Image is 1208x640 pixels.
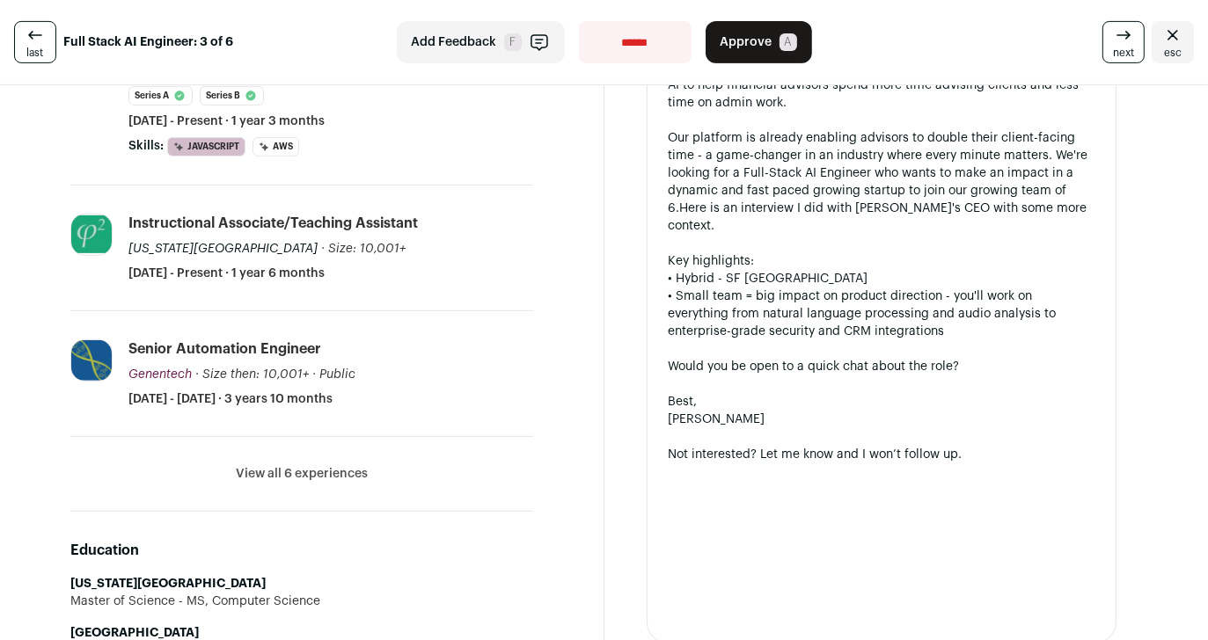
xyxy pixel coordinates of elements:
span: [DATE] - [DATE] · 3 years 10 months [128,390,333,408]
div: Key highlights: [669,252,1095,270]
li: Series A [128,86,193,105]
span: esc [1164,46,1182,60]
span: A [780,33,797,51]
div: • Hybrid - SF [GEOGRAPHIC_DATA] [669,270,1095,287]
div: Master of Science - MS, Computer Science [70,593,533,610]
strong: [GEOGRAPHIC_DATA] [70,627,199,639]
span: · Size then: 10,001+ [195,368,309,381]
a: last [14,21,56,63]
span: Genentech [128,368,192,381]
h2: Education [70,540,533,561]
div: Senior Automation Engineer [128,339,321,359]
div: Best, [669,393,1095,411]
span: last [27,46,44,60]
span: Public [319,368,355,381]
span: [DATE] - Present · 1 year 3 months [128,113,325,130]
span: Add Feedback [412,33,497,51]
span: Skills: [128,137,164,155]
span: F [504,33,522,51]
button: View all 6 experiences [236,465,368,483]
button: Approve A [706,21,812,63]
a: Close [1152,21,1194,63]
div: Would you be open to a quick chat about the role? [669,358,1095,375]
span: next [1113,46,1134,60]
div: • Small team = big impact on product direction - you'll work on everything from natural language ... [669,287,1095,340]
span: [DATE] - Present · 1 year 6 months [128,265,325,282]
img: 5b886109a0c4126ebd98aa3b9cf30b7b3884af138c35b0e1848bdb7c956912b5.jpg [71,340,112,381]
div: Our platform is already enabling advisors to double their client-facing time - a game-changer in ... [669,129,1095,235]
strong: Full Stack AI Engineer: 3 of 6 [63,33,233,51]
span: Approve [721,33,772,51]
button: Add Feedback F [397,21,565,63]
strong: [US_STATE][GEOGRAPHIC_DATA] [70,578,266,590]
span: · Size: 10,001+ [321,243,406,255]
div: [PERSON_NAME] [669,411,1095,428]
li: JavaScript [167,137,245,156]
a: Here is an interview I did with [PERSON_NAME]'s CEO with some more context [669,202,1087,232]
a: next [1102,21,1145,63]
img: a40825400691f2c4680961c41c07d91fe10af0c2581882da795970487c073a9c.jpg [71,215,112,254]
li: AWS [253,137,299,156]
div: Not interested? Let me know and I won’t follow up. [669,446,1095,463]
div: Instructional Associate/Teaching Assistant [128,214,418,233]
li: Series B [200,86,264,105]
span: · [312,366,316,383]
span: [US_STATE][GEOGRAPHIC_DATA] [128,243,318,255]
